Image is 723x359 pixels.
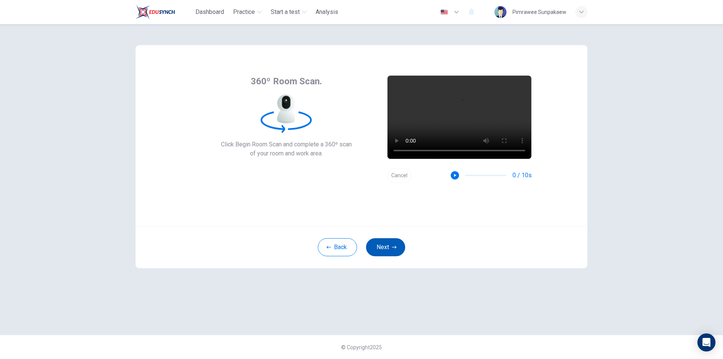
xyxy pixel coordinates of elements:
img: Profile picture [494,6,506,18]
span: 0 / 10s [513,171,532,180]
span: Click Begin Room Scan and complete a 360º scan [221,140,352,149]
button: Cancel [387,168,411,183]
span: © Copyright 2025 [341,344,382,350]
div: Pimrawee Sunpakaew [513,8,566,17]
button: Back [318,238,357,256]
button: Analysis [313,5,341,19]
button: Dashboard [192,5,227,19]
a: Train Test logo [136,5,192,20]
span: Practice [233,8,255,17]
span: Analysis [316,8,338,17]
img: en [439,9,449,15]
span: Start a test [271,8,300,17]
span: of your room and work area. [221,149,352,158]
button: Start a test [268,5,310,19]
span: 360º Room Scan. [251,75,322,87]
span: Dashboard [195,8,224,17]
div: Open Intercom Messenger [697,333,715,351]
button: Practice [230,5,265,19]
button: Next [366,238,405,256]
img: Train Test logo [136,5,175,20]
